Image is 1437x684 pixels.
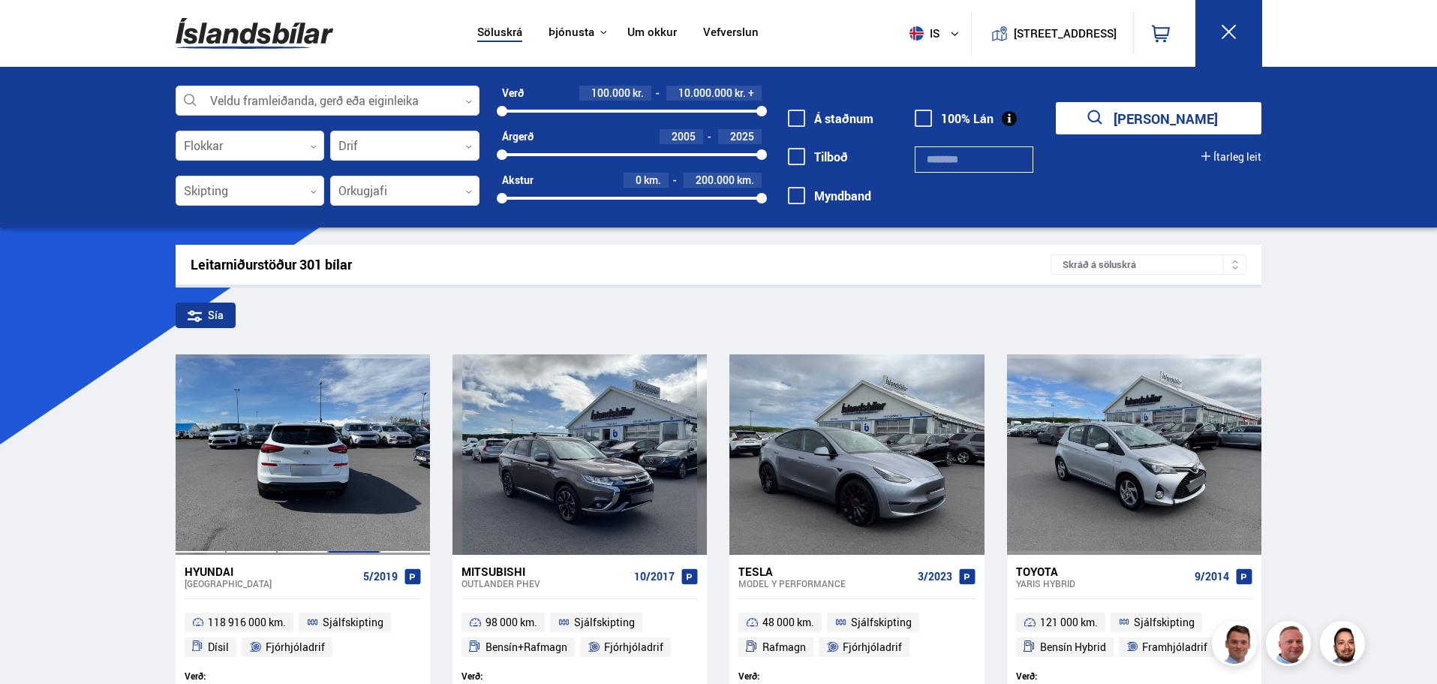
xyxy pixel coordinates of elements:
span: Fjórhjóladrif [266,638,325,656]
div: Akstur [502,174,534,186]
span: Framhjóladrif [1142,638,1207,656]
div: Verð [502,87,524,99]
button: Ítarleg leit [1201,151,1261,163]
a: [STREET_ADDRESS] [979,12,1125,55]
button: Open LiveChat chat widget [12,6,57,51]
span: 2005 [672,129,696,143]
div: Model Y PERFORMANCE [738,578,911,589]
span: 10/2017 [634,571,675,583]
img: svg+xml;base64,PHN2ZyB4bWxucz0iaHR0cDovL3d3dy53My5vcmcvMjAwMC9zdmciIHdpZHRoPSI1MTIiIGhlaWdodD0iNT... [909,26,924,41]
span: Sjálfskipting [1134,613,1195,631]
div: Mitsubishi [461,565,628,578]
button: [PERSON_NAME] [1056,102,1261,134]
a: Söluskrá [477,26,522,41]
img: siFngHWaQ9KaOqBr.png [1268,623,1313,668]
span: kr. [633,87,644,99]
button: Þjónusta [549,26,594,40]
span: Fjórhjóladrif [604,638,663,656]
span: km. [737,174,754,186]
span: 200.000 [696,173,735,187]
div: Verð: [738,670,857,682]
div: Verð: [461,670,580,682]
span: Bensín+Rafmagn [486,638,567,656]
img: FbJEzSuNWCJXmdc-.webp [1214,623,1259,668]
div: Leitarniðurstöður 301 bílar [191,257,1051,273]
span: km. [644,174,661,186]
span: is [903,26,941,41]
a: Vefverslun [703,26,759,41]
label: 100% Lán [915,112,994,125]
div: [GEOGRAPHIC_DATA] [185,578,357,589]
span: 118 916 000 km. [208,613,286,631]
img: nhp88E3Fdnt1Opn2.png [1322,623,1367,668]
div: Tesla [738,565,911,578]
div: Verð: [1016,670,1135,682]
label: Á staðnum [788,112,873,125]
span: 0 [636,173,642,187]
div: Verð: [185,670,303,682]
div: Hyundai [185,565,357,578]
span: 100.000 [591,86,630,100]
span: Sjálfskipting [574,613,635,631]
div: Outlander PHEV [461,578,628,589]
span: 2025 [730,129,754,143]
span: 98 000 km. [486,613,537,631]
span: 9/2014 [1195,571,1229,583]
div: Skráð á söluskrá [1051,255,1246,275]
span: 3/2023 [918,571,952,583]
span: Bensín Hybrid [1040,638,1106,656]
div: Toyota [1016,565,1189,578]
button: is [903,11,971,56]
span: Dísil [208,638,229,656]
span: Rafmagn [762,638,806,656]
a: Um okkur [627,26,677,41]
label: Myndband [788,189,871,203]
span: Fjórhjóladrif [843,638,902,656]
img: G0Ugv5HjCgRt.svg [176,9,333,58]
span: 5/2019 [363,571,398,583]
span: kr. [735,87,746,99]
span: 48 000 km. [762,613,814,631]
button: [STREET_ADDRESS] [1020,27,1111,40]
div: Árgerð [502,131,534,143]
span: + [748,87,754,99]
span: 121 000 km. [1040,613,1098,631]
span: Sjálfskipting [851,613,912,631]
span: 10.000.000 [678,86,732,100]
span: Sjálfskipting [323,613,383,631]
div: Yaris HYBRID [1016,578,1189,589]
label: Tilboð [788,150,848,164]
div: Sía [176,303,236,328]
